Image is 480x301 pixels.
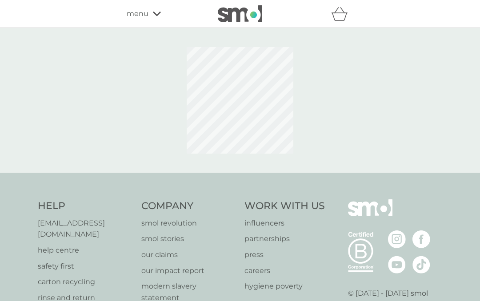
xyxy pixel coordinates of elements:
a: our impact report [141,265,236,277]
img: smol [218,5,262,22]
div: basket [331,5,353,23]
h4: Help [38,199,132,213]
img: visit the smol Facebook page [412,230,430,248]
img: visit the smol Tiktok page [412,256,430,273]
h4: Company [141,199,236,213]
img: visit the smol Instagram page [388,230,406,248]
img: smol [348,199,392,230]
a: [EMAIL_ADDRESS][DOMAIN_NAME] [38,218,132,240]
a: help centre [38,245,132,256]
span: menu [127,8,148,20]
a: our claims [141,249,236,261]
a: influencers [244,218,325,229]
a: press [244,249,325,261]
a: smol revolution [141,218,236,229]
a: safety first [38,261,132,272]
a: partnerships [244,233,325,245]
a: carton recycling [38,276,132,288]
a: smol stories [141,233,236,245]
a: careers [244,265,325,277]
img: visit the smol Youtube page [388,256,406,273]
a: hygiene poverty [244,281,325,292]
h4: Work With Us [244,199,325,213]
